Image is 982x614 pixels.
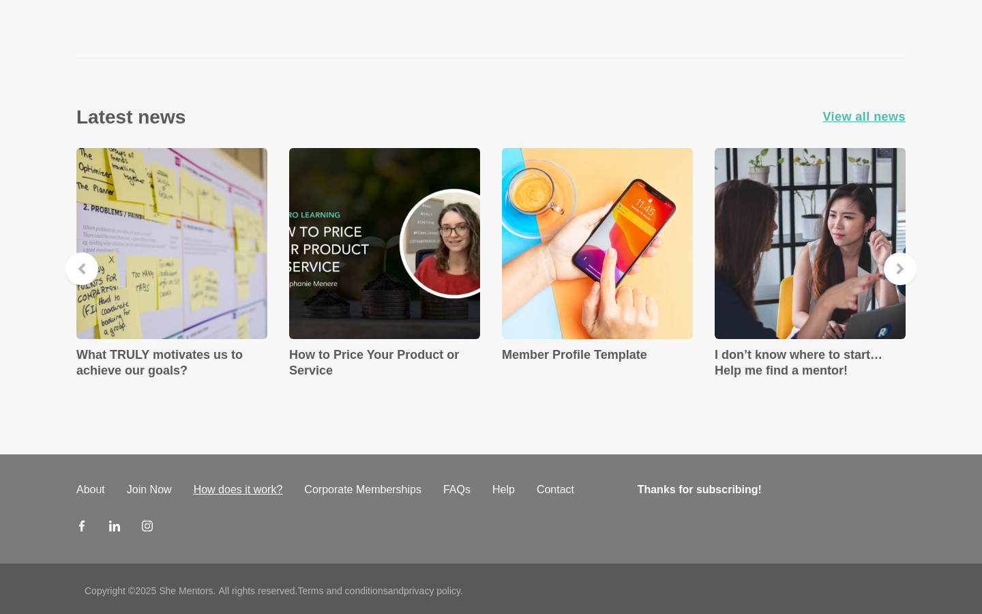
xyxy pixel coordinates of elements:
h4: I don’t know where to start… Help me find a mentor! [715,347,906,378]
h3: Latest news [76,105,185,129]
a: Join Now [116,482,183,498]
a: What TRULY motivates us to achieve our goals?What TRULY motivates us to achieve our goals? [76,148,267,378]
h4: How to Price Your Product or Service [289,347,480,378]
a: How does it work? [183,482,294,498]
a: Contact [526,482,585,498]
h4: Thanks for subscribing! [638,482,897,498]
h4: What TRULY motivates us to achieve our goals? [76,347,267,378]
a: Corporate Memberships [293,482,432,498]
a: I don’t know where to start… Help me find a mentor!I don’t know where to start… Help me find a me... [715,148,906,378]
img: I don’t know where to start… Help me find a mentor! [715,148,906,339]
a: Facebook [76,520,87,536]
h4: Member Profile Template [502,347,693,363]
a: View all news [822,107,906,127]
a: About [65,482,116,498]
a: Member Profile TemplateMember Profile Template [502,148,693,363]
a: Help [481,482,526,498]
img: What TRULY motivates us to achieve our goals? [76,148,267,339]
img: How to Price Your Product or Service [289,148,480,339]
a: Terms and conditions [297,585,387,596]
img: Member Profile Template [502,148,693,339]
p: Copyright © 2025 She Mentors . [85,584,215,598]
a: LinkedIn [109,520,120,536]
a: Instagram [142,520,153,536]
a: How to Price Your Product or ServiceHow to Price Your Product or Service [289,148,480,378]
a: privacy policy [404,585,460,596]
p: All rights reserved. and . [218,584,462,598]
a: FAQs [432,482,481,498]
